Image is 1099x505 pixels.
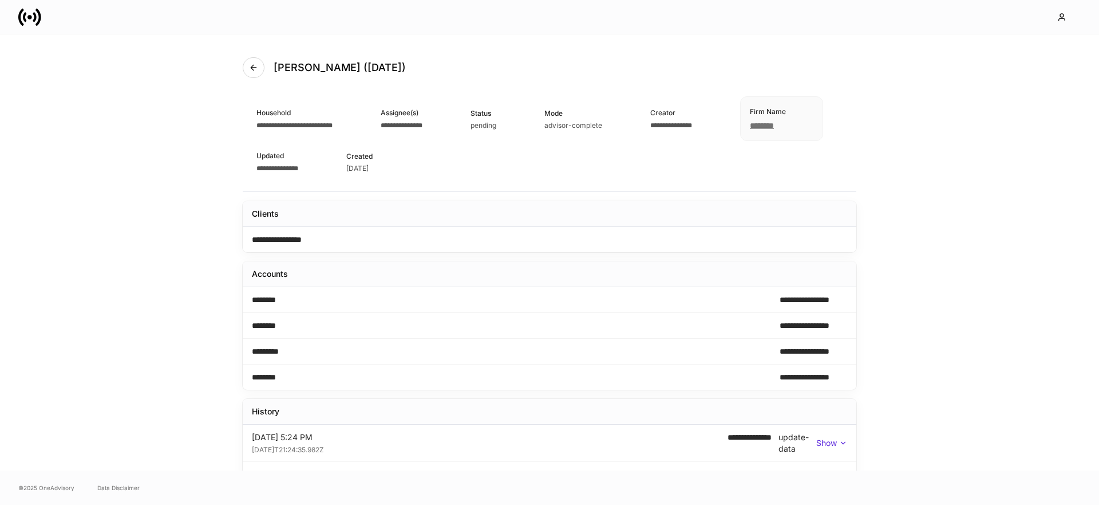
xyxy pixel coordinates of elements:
[346,151,373,162] div: Created
[256,150,298,161] div: Updated
[252,443,728,455] div: [DATE]T21:24:35.982Z
[346,164,369,173] div: [DATE]
[816,437,837,449] p: Show
[471,121,496,130] div: pending
[274,61,406,75] h4: [PERSON_NAME] ([DATE])
[18,483,74,492] span: © 2025 OneAdvisory
[778,469,816,492] div: update-data
[252,406,279,417] div: History
[471,108,496,119] div: Status
[544,121,602,130] div: advisor-complete
[650,107,692,118] div: Creator
[544,108,602,119] div: Mode
[252,208,279,220] div: Clients
[381,107,422,118] div: Assignee(s)
[252,268,288,280] div: Accounts
[252,432,728,443] div: [DATE] 5:24 PM
[252,469,728,480] div: [DATE] 5:22 PM
[778,432,816,455] div: update-data
[97,483,140,492] a: Data Disclaimer
[750,106,786,117] div: Firm Name
[256,107,333,118] div: Household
